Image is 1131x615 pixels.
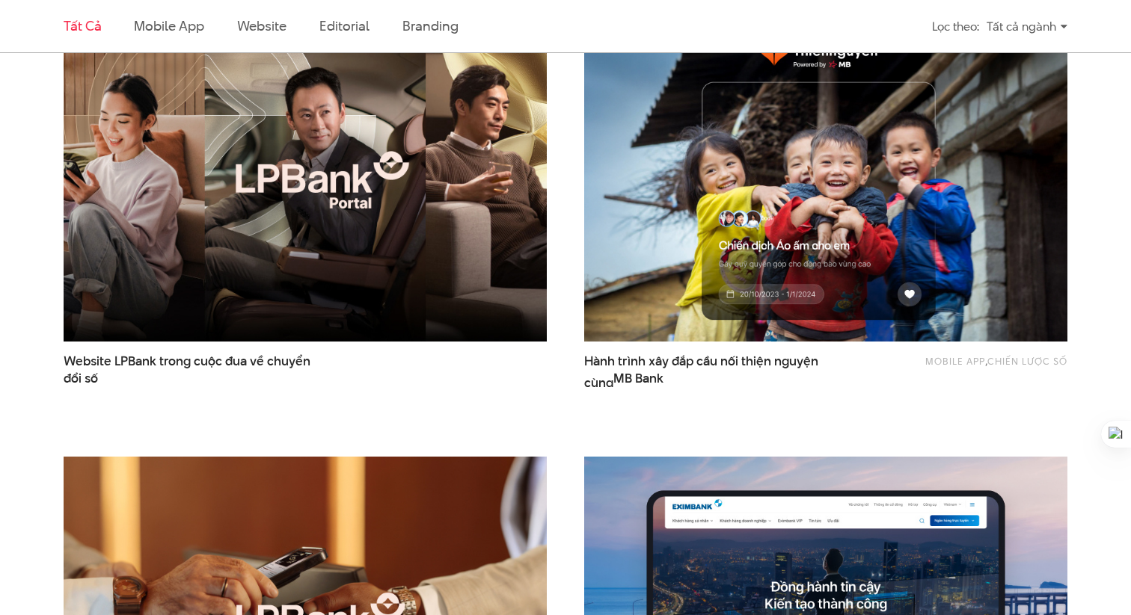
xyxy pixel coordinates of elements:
div: Lọc theo: [932,13,979,40]
span: Website LPBank trong cuộc đua về chuyển [64,353,329,387]
a: Hành trình xây đắp cầu nối thiện nguyện cùngMB Bank [584,353,850,387]
a: Mobile app [925,354,985,368]
a: Mobile app [134,16,203,35]
img: thumb [584,18,1067,342]
a: Editorial [319,16,370,35]
div: Tất cả ngành [987,13,1067,40]
div: , [874,353,1067,380]
a: Branding [402,16,458,35]
span: đổi số [64,370,98,387]
span: Hành trình xây đắp cầu nối thiện nguyện cùng [584,353,850,387]
span: MB Bank [613,370,663,387]
img: LPBank portal [40,1,571,357]
a: Chiến lược số [987,354,1067,368]
a: Website LPBank trong cuộc đua về chuyểnđổi số [64,353,329,387]
a: Tất cả [64,16,101,35]
a: Website [237,16,286,35]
